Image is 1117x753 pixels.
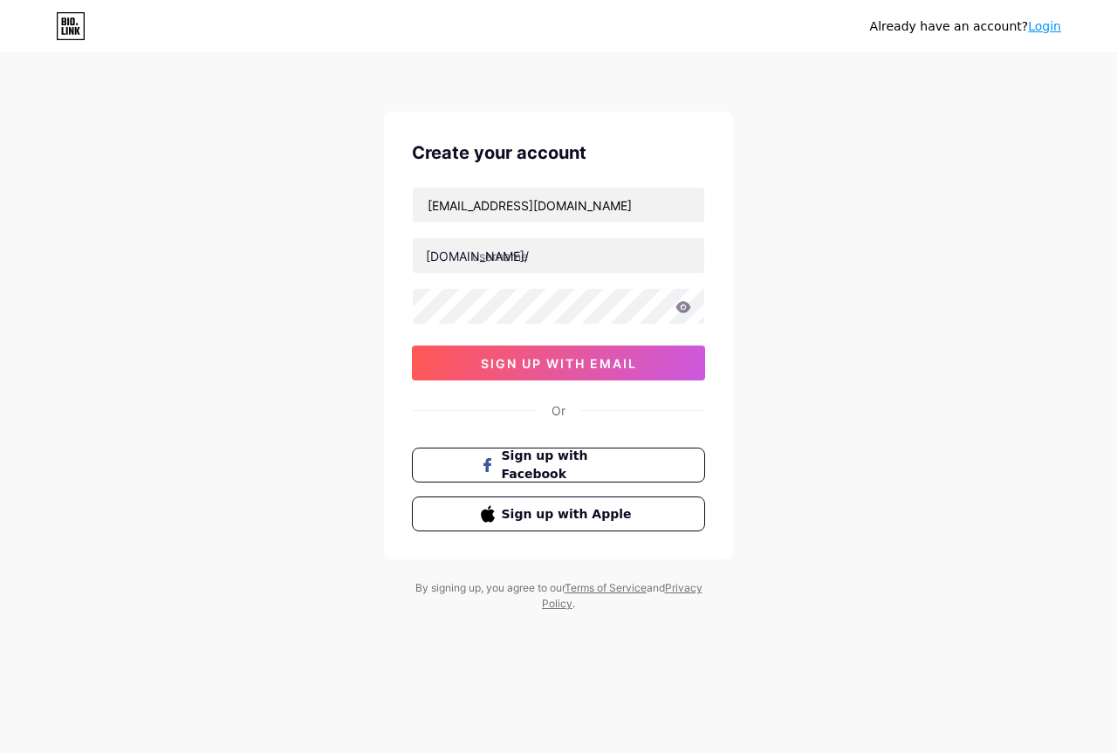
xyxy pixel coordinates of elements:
input: username [413,238,704,273]
div: Or [552,401,565,420]
a: Terms of Service [565,581,647,594]
div: Already have an account? [870,17,1061,36]
input: Email [413,188,704,222]
div: By signing up, you agree to our and . [410,580,707,612]
span: Sign up with Facebook [502,447,637,483]
button: Sign up with Apple [412,496,705,531]
div: [DOMAIN_NAME]/ [426,247,529,265]
button: Sign up with Facebook [412,448,705,483]
button: sign up with email [412,346,705,380]
span: Sign up with Apple [502,505,637,524]
div: Create your account [412,140,705,166]
a: Login [1028,19,1061,33]
span: sign up with email [481,356,637,371]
